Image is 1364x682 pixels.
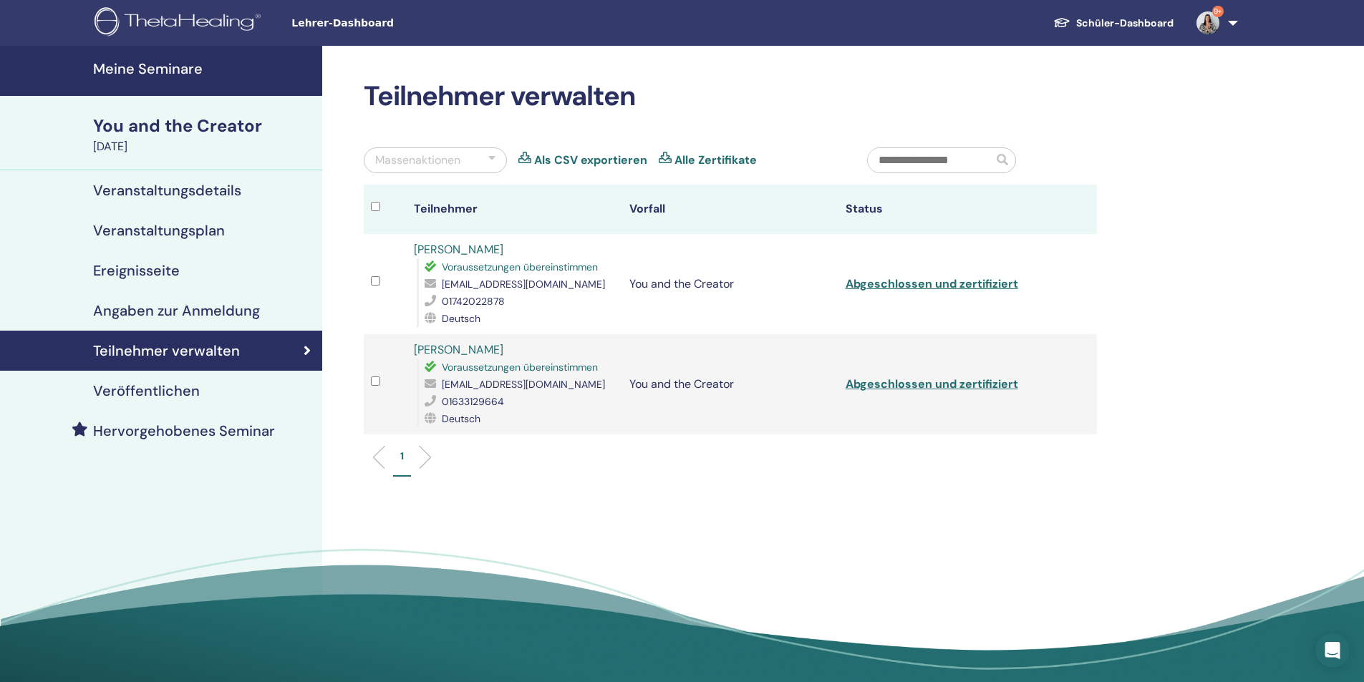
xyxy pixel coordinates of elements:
[93,302,260,319] h4: Angaben zur Anmeldung
[375,152,460,169] div: Massenaktionen
[1053,16,1070,29] img: graduation-cap-white.svg
[1196,11,1219,34] img: default.jpg
[93,114,314,138] div: You and the Creator
[442,260,598,273] span: Voraussetzungen übereinstimmen
[846,276,1018,291] a: Abgeschlossen und zertifiziert
[84,114,322,155] a: You and the Creator[DATE]
[442,412,480,425] span: Deutsch
[93,222,225,239] h4: Veranstaltungsplan
[622,185,838,234] th: Vorfall
[93,262,180,279] h4: Ereignisseite
[442,312,480,325] span: Deutsch
[364,80,1097,113] h2: Teilnehmer verwalten
[622,334,838,434] td: You and the Creator
[838,185,1054,234] th: Status
[442,278,605,291] span: [EMAIL_ADDRESS][DOMAIN_NAME]
[93,182,241,199] h4: Veranstaltungsdetails
[414,342,503,357] a: [PERSON_NAME]
[93,342,240,359] h4: Teilnehmer verwalten
[93,422,275,439] h4: Hervorgehobenes Seminar
[534,152,647,169] a: Als CSV exportieren
[1212,6,1224,17] span: 9+
[846,376,1018,391] a: Abgeschlossen und zertifiziert
[442,395,504,408] span: 01633129664
[674,152,757,169] a: Alle Zertifikate
[442,361,598,374] span: Voraussetzungen übereinstimmen
[442,295,505,308] span: 01742022878
[400,449,404,464] p: 1
[622,234,838,334] td: You and the Creator
[95,7,266,39] img: logo.png
[93,382,200,399] h4: Veröffentlichen
[93,138,314,155] div: [DATE]
[1315,633,1350,668] div: Open Intercom Messenger
[93,60,314,77] h4: Meine Seminare
[407,185,622,234] th: Teilnehmer
[1042,10,1185,36] a: Schüler-Dashboard
[442,378,605,391] span: [EMAIL_ADDRESS][DOMAIN_NAME]
[414,242,503,257] a: [PERSON_NAME]
[291,16,506,31] span: Lehrer-Dashboard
